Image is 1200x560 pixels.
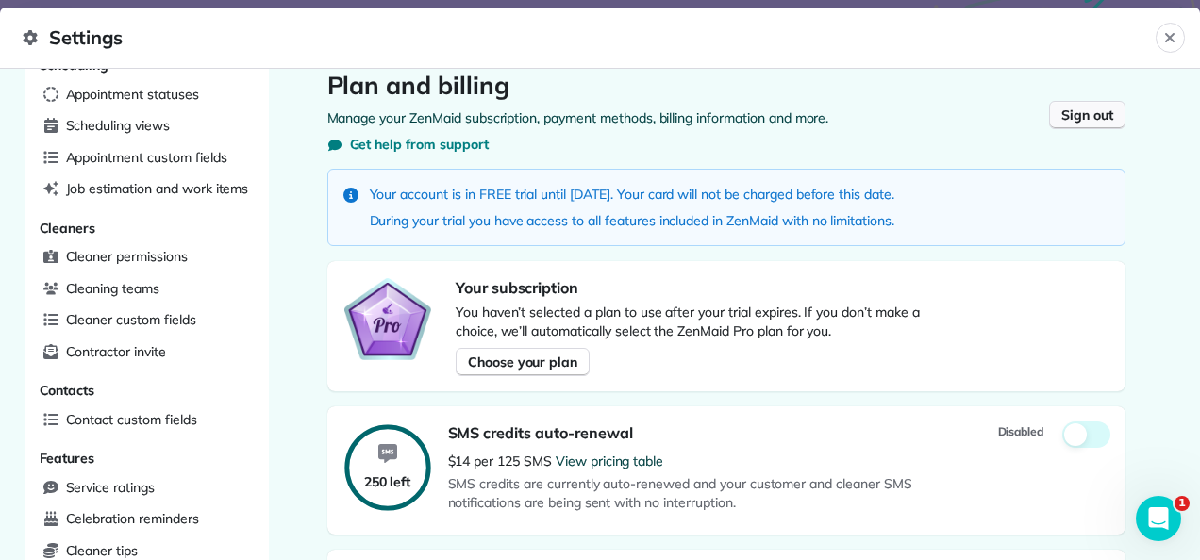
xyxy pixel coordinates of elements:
a: Celebration reminders [36,505,258,534]
span: Service ratings [66,478,155,497]
p: During your trial you have access to all features included in ZenMaid with no limitations. [370,211,895,230]
span: Cleaner permissions [66,247,188,266]
span: Cleaner tips [66,541,139,560]
button: Choose your plan [456,348,590,376]
span: Cleaners [40,220,96,237]
p: Your account is in FREE trial until [DATE]. Your card will not be charged before this date. [370,185,895,204]
span: $14 per 125 SMS [448,453,556,469]
span: SMS credits are currently auto-renewed and your customer and cleaner SMS notifications are being ... [448,474,958,512]
span: SMS credits auto-renewal [448,423,633,442]
span: Sign out [1061,106,1113,124]
iframe: Intercom live chat [1136,496,1181,541]
a: Appointment custom fields [36,144,258,173]
p: You haven’t selected a plan to use after your trial expires. If you don’t make a choice, we’ll au... [456,303,927,340]
button: Get help from support [327,135,489,154]
a: Service ratings [36,474,258,502]
a: Scheduling views [36,112,258,140]
a: Contact custom fields [36,406,258,435]
a: Contractor invite [36,338,258,367]
span: Cleaning teams [66,279,159,298]
span: Disabled [998,424,1044,438]
span: Job estimation and work items [66,179,249,198]
img: ZenMaid Pro Plan Badge [342,276,433,362]
span: Cleaner custom fields [66,310,196,329]
span: Your subscription [456,278,578,297]
span: Settings [23,23,1156,53]
span: Celebration reminders [66,509,199,528]
a: Cleaning teams [36,275,258,304]
button: Close [1156,23,1185,53]
p: Manage your ZenMaid subscription, payment methods, billing information and more. [327,108,1125,127]
span: 1 [1175,496,1190,511]
span: Contractor invite [66,342,166,361]
span: Contact custom fields [66,410,197,429]
span: Scheduling views [66,116,170,135]
span: Get help from support [350,135,489,154]
a: Job estimation and work items [36,175,258,204]
span: Choose your plan [468,353,577,371]
button: Sign out [1049,101,1125,129]
span: Appointment custom fields [66,148,227,167]
a: View pricing table [556,453,663,469]
span: Contacts [40,382,95,399]
span: Appointment statuses [66,85,199,104]
a: Cleaner permissions [36,243,258,272]
span: Features [40,450,95,467]
a: Cleaner custom fields [36,306,258,335]
h1: Plan and billing [327,71,1125,101]
a: Appointment statuses [36,81,258,109]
